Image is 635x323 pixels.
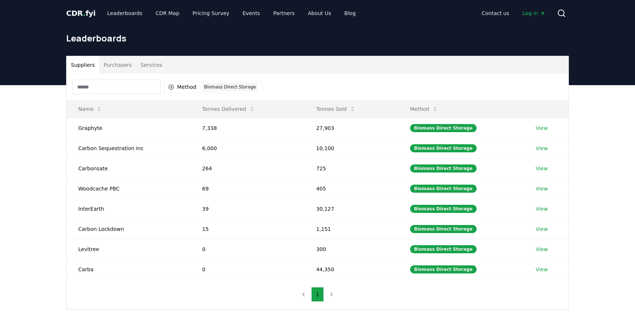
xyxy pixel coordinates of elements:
td: 0 [190,259,304,279]
td: 300 [304,239,398,259]
div: Biomass Direct Storage [410,225,477,233]
td: 30,127 [304,199,398,219]
td: 405 [304,178,398,199]
button: Tonnes Sold [310,102,361,116]
div: Biomass Direct Storage [410,205,477,213]
button: Purchasers [99,56,136,74]
a: View [536,185,548,192]
td: 6,000 [190,138,304,158]
td: 725 [304,158,398,178]
button: Method [404,102,444,116]
a: Events [237,7,266,20]
a: View [536,145,548,152]
button: Suppliers [67,56,99,74]
td: 1,151 [304,219,398,239]
a: View [536,266,548,273]
a: Leaderboards [101,7,148,20]
button: Tonnes Delivered [196,102,261,116]
a: View [536,225,548,233]
nav: Main [101,7,362,20]
td: InterEarth [67,199,190,219]
td: Graphyte [67,118,190,138]
a: View [536,205,548,213]
button: Services [136,56,167,74]
div: Biomass Direct Storage [410,164,477,173]
div: Biomass Direct Storage [410,185,477,193]
td: Carbon Lockdown [67,219,190,239]
button: MethodBiomass Direct Storage [164,81,262,93]
a: Blog [338,7,362,20]
a: Partners [268,7,301,20]
a: Pricing Survey [187,7,235,20]
td: 0 [190,239,304,259]
span: CDR fyi [66,9,96,18]
td: Levitree [67,239,190,259]
button: Name [72,102,108,116]
td: 15 [190,219,304,239]
nav: Main [476,7,551,20]
div: Biomass Direct Storage [410,245,477,253]
div: Biomass Direct Storage [410,144,477,152]
td: 27,903 [304,118,398,138]
td: Carbonsate [67,158,190,178]
a: View [536,124,548,132]
td: Woodcache PBC [67,178,190,199]
a: View [536,246,548,253]
span: . [83,9,86,18]
a: View [536,165,548,172]
div: Biomass Direct Storage [410,124,477,132]
button: 1 [311,287,324,302]
span: Log in [523,10,545,17]
td: 69 [190,178,304,199]
td: 44,350 [304,259,398,279]
a: Log in [517,7,551,20]
a: Contact us [476,7,515,20]
td: Carbon Sequestration Inc [67,138,190,158]
div: Biomass Direct Storage [410,265,477,273]
div: Biomass Direct Storage [202,83,258,91]
td: 39 [190,199,304,219]
td: 7,338 [190,118,304,138]
td: Carba [67,259,190,279]
a: CDR Map [150,7,185,20]
td: 264 [190,158,304,178]
a: CDR.fyi [66,8,96,18]
a: About Us [302,7,337,20]
h1: Leaderboards [66,32,569,44]
td: 10,100 [304,138,398,158]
